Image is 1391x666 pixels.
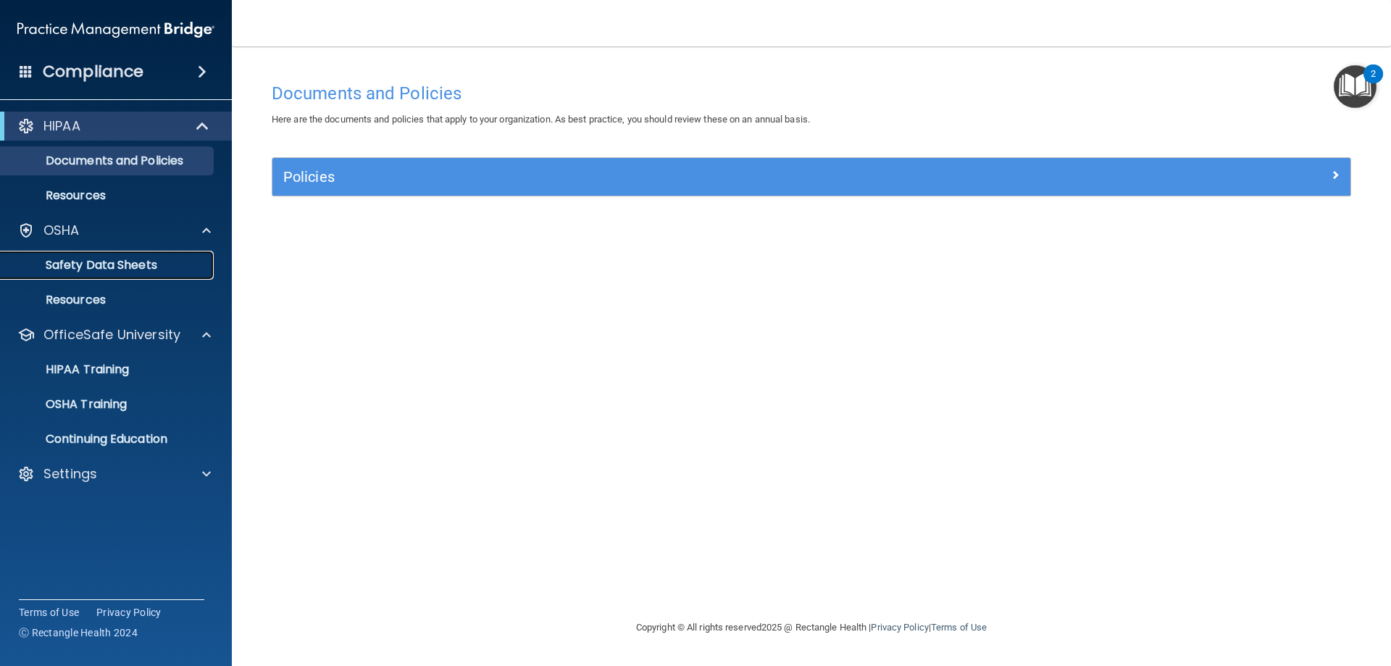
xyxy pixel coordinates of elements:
[931,622,987,633] a: Terms of Use
[9,293,207,307] p: Resources
[272,114,810,125] span: Here are the documents and policies that apply to your organization. As best practice, you should...
[43,117,80,135] p: HIPAA
[17,465,211,483] a: Settings
[871,622,928,633] a: Privacy Policy
[17,15,214,44] img: PMB logo
[283,169,1070,185] h5: Policies
[9,188,207,203] p: Resources
[43,465,97,483] p: Settings
[272,84,1351,103] h4: Documents and Policies
[9,258,207,272] p: Safety Data Sheets
[283,165,1340,188] a: Policies
[43,62,143,82] h4: Compliance
[9,154,207,168] p: Documents and Policies
[9,397,127,412] p: OSHA Training
[9,362,129,377] p: HIPAA Training
[43,326,180,344] p: OfficeSafe University
[547,604,1076,651] div: Copyright © All rights reserved 2025 @ Rectangle Health | |
[19,605,79,620] a: Terms of Use
[1334,65,1377,108] button: Open Resource Center, 2 new notifications
[17,222,211,239] a: OSHA
[19,625,138,640] span: Ⓒ Rectangle Health 2024
[17,326,211,344] a: OfficeSafe University
[96,605,162,620] a: Privacy Policy
[17,117,210,135] a: HIPAA
[43,222,80,239] p: OSHA
[1371,74,1376,93] div: 2
[9,432,207,446] p: Continuing Education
